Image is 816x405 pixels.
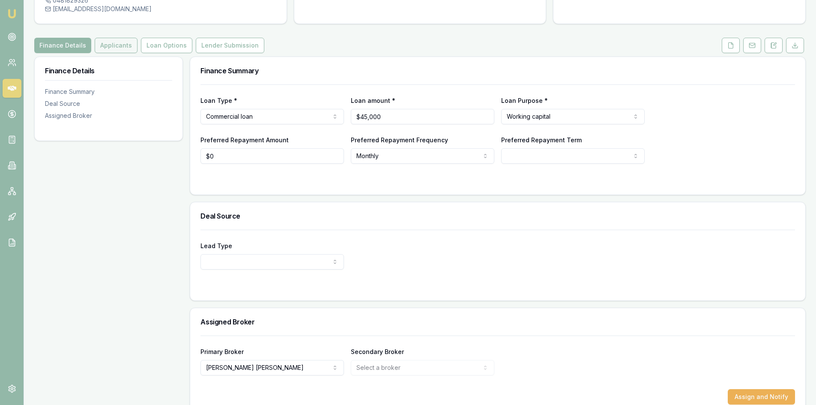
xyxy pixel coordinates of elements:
[351,136,448,144] label: Preferred Repayment Frequency
[34,38,93,53] a: Finance Details
[45,111,172,120] div: Assigned Broker
[501,136,582,144] label: Preferred Repayment Term
[200,348,244,355] label: Primary Broker
[728,389,795,405] button: Assign and Notify
[34,38,91,53] button: Finance Details
[139,38,194,53] a: Loan Options
[7,9,17,19] img: emu-icon-u.png
[200,242,232,249] label: Lead Type
[45,87,172,96] div: Finance Summary
[45,99,172,108] div: Deal Source
[351,348,404,355] label: Secondary Broker
[45,67,172,74] h3: Finance Details
[95,38,137,53] button: Applicants
[200,67,795,74] h3: Finance Summary
[200,136,289,144] label: Preferred Repayment Amount
[194,38,266,53] a: Lender Submission
[45,5,276,13] div: [EMAIL_ADDRESS][DOMAIN_NAME]
[200,97,237,104] label: Loan Type *
[196,38,264,53] button: Lender Submission
[351,97,395,104] label: Loan amount *
[200,148,344,164] input: $
[200,213,795,219] h3: Deal Source
[200,318,795,325] h3: Assigned Broker
[351,109,494,124] input: $
[501,97,548,104] label: Loan Purpose *
[93,38,139,53] a: Applicants
[141,38,192,53] button: Loan Options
